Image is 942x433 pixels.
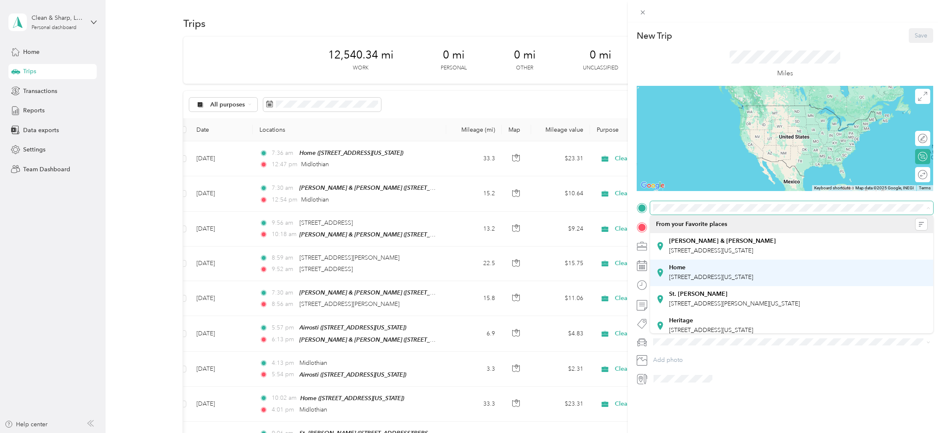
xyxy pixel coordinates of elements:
strong: [PERSON_NAME] & [PERSON_NAME] [669,237,776,245]
strong: St. [PERSON_NAME] [669,290,728,298]
strong: Heritage [669,317,693,324]
button: Keyboard shortcuts [814,185,850,191]
span: [STREET_ADDRESS][US_STATE] [669,247,753,254]
p: Miles [777,68,793,79]
p: New Trip [637,30,672,42]
span: [STREET_ADDRESS][US_STATE] [669,327,753,334]
img: Google [639,180,667,191]
button: Add photo [650,354,933,366]
strong: Home [669,264,685,271]
span: [STREET_ADDRESS][US_STATE] [669,274,753,281]
a: Open this area in Google Maps (opens a new window) [639,180,667,191]
span: [STREET_ADDRESS][PERSON_NAME][US_STATE] [669,300,800,307]
iframe: Everlance-gr Chat Button Frame [895,386,942,433]
a: Terms (opens in new tab) [919,186,931,190]
span: From your Favorite places [656,220,727,228]
span: Map data ©2025 Google, INEGI [855,186,914,190]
